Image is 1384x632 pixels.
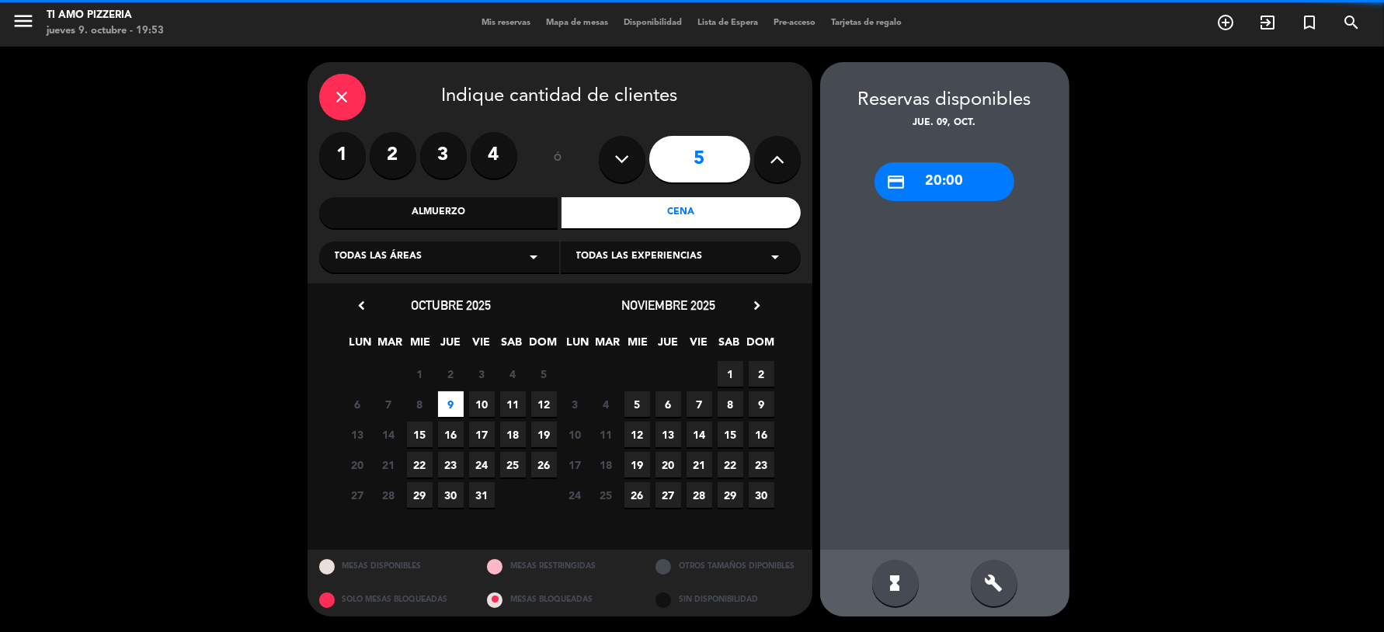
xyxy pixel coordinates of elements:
i: credit_card [886,172,906,192]
span: VIE [686,333,711,359]
span: VIE [468,333,494,359]
span: 26 [624,482,650,508]
span: Lista de Espera [690,19,767,27]
label: 3 [420,132,467,179]
span: 9 [438,391,464,417]
i: arrow_drop_down [525,248,544,266]
i: menu [12,9,35,33]
span: 24 [562,482,588,508]
label: 4 [471,132,517,179]
div: MESAS RESTRINGIDAS [475,550,644,583]
i: build [985,574,1003,592]
span: MAR [595,333,621,359]
div: jue. 09, oct. [820,116,1069,131]
i: close [333,88,352,106]
i: turned_in_not [1300,13,1319,32]
i: chevron_left [354,297,370,314]
span: 10 [562,422,588,447]
span: 21 [687,452,712,477]
span: 8 [718,391,743,417]
span: Pre-acceso [767,19,824,27]
span: LUN [347,333,373,359]
span: 2 [438,361,464,387]
span: 18 [500,422,526,447]
span: 12 [531,391,557,417]
span: JUE [655,333,681,359]
div: MESAS BLOQUEADAS [475,583,644,616]
span: 31 [469,482,495,508]
span: Mis reservas [475,19,539,27]
span: LUN [565,333,590,359]
span: 28 [687,482,712,508]
span: DOM [746,333,772,359]
span: 13 [655,422,681,447]
span: 3 [562,391,588,417]
span: 26 [531,452,557,477]
i: hourglass_full [886,574,905,592]
span: 7 [376,391,402,417]
span: 20 [655,452,681,477]
span: 4 [500,361,526,387]
i: search [1342,13,1361,32]
label: 2 [370,132,416,179]
span: 22 [718,452,743,477]
span: 23 [749,452,774,477]
span: 20 [345,452,370,477]
span: 19 [624,452,650,477]
span: noviembre 2025 [621,297,715,313]
div: SIN DISPONIBILIDAD [644,583,812,616]
span: MIE [625,333,651,359]
span: 18 [593,452,619,477]
span: 1 [718,361,743,387]
span: 29 [407,482,433,508]
i: arrow_drop_down [767,248,785,266]
span: MIE [408,333,433,359]
div: Indique cantidad de clientes [319,74,801,120]
i: exit_to_app [1258,13,1277,32]
span: 28 [376,482,402,508]
span: 24 [469,452,495,477]
span: 1 [407,361,433,387]
span: 6 [345,391,370,417]
div: ó [533,132,583,186]
span: 11 [593,422,619,447]
span: Tarjetas de regalo [824,19,910,27]
span: SAB [716,333,742,359]
span: JUE [438,333,464,359]
span: 5 [624,391,650,417]
span: 21 [376,452,402,477]
span: 25 [593,482,619,508]
div: Almuerzo [319,197,558,228]
span: 8 [407,391,433,417]
span: 10 [469,391,495,417]
span: 29 [718,482,743,508]
span: 27 [655,482,681,508]
span: Todas las áreas [335,249,423,265]
span: 30 [438,482,464,508]
span: 22 [407,452,433,477]
span: 14 [376,422,402,447]
div: jueves 9. octubre - 19:53 [47,23,164,39]
div: Reservas disponibles [820,85,1069,116]
span: 17 [562,452,588,477]
span: 27 [345,482,370,508]
span: 5 [531,361,557,387]
span: 14 [687,422,712,447]
span: SAB [499,333,524,359]
div: TI AMO PIZZERIA [47,8,164,23]
div: MESAS DISPONIBLES [308,550,476,583]
label: 1 [319,132,366,179]
span: MAR [377,333,403,359]
span: 17 [469,422,495,447]
span: Todas las experiencias [576,249,703,265]
span: 7 [687,391,712,417]
span: Mapa de mesas [539,19,617,27]
span: 2 [749,361,774,387]
div: SOLO MESAS BLOQUEADAS [308,583,476,616]
span: 4 [593,391,619,417]
div: 20:00 [875,162,1014,201]
button: menu [12,9,35,38]
span: 30 [749,482,774,508]
span: 23 [438,452,464,477]
span: DOM [529,333,555,359]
